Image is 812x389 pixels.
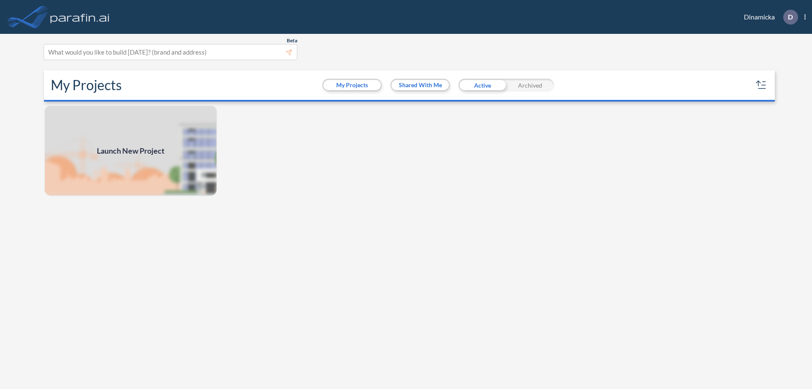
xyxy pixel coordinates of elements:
[287,37,297,44] span: Beta
[754,78,768,92] button: sort
[392,80,449,90] button: Shared With Me
[788,13,793,21] p: D
[44,105,217,196] img: add
[51,77,122,93] h2: My Projects
[324,80,381,90] button: My Projects
[506,79,554,91] div: Archived
[458,79,506,91] div: Active
[731,10,806,25] div: Dinamicka
[49,8,111,25] img: logo
[44,105,217,196] a: Launch New Project
[97,145,165,157] span: Launch New Project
